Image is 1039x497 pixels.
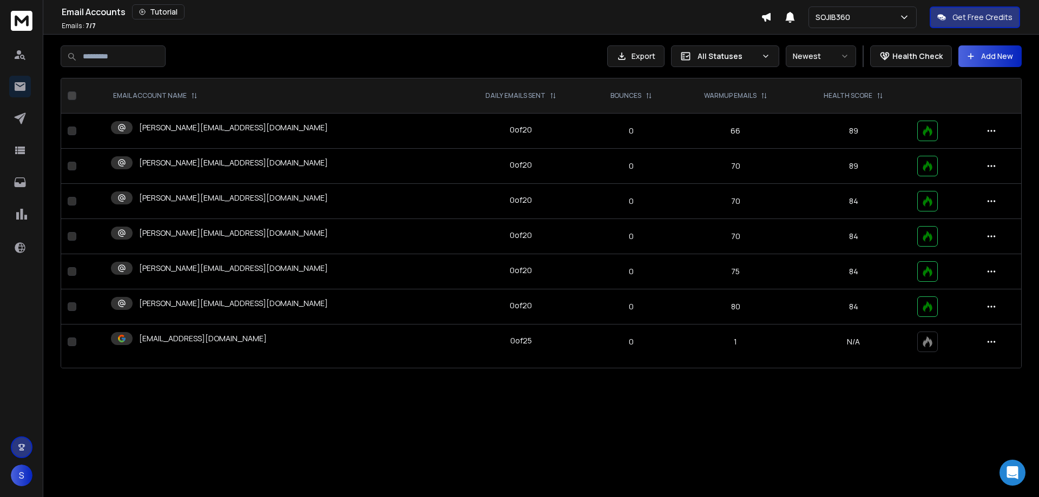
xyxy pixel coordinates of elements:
[139,193,328,203] p: [PERSON_NAME][EMAIL_ADDRESS][DOMAIN_NAME]
[62,4,761,19] div: Email Accounts
[796,184,911,219] td: 84
[594,161,669,171] p: 0
[610,91,641,100] p: BOUNCES
[675,114,796,149] td: 66
[796,149,911,184] td: 89
[594,125,669,136] p: 0
[824,91,872,100] p: HEALTH SCORE
[510,265,532,276] div: 0 of 20
[704,91,757,100] p: WARMUP EMAILS
[485,91,545,100] p: DAILY EMAILS SENT
[796,289,911,324] td: 84
[132,4,185,19] button: Tutorial
[594,196,669,207] p: 0
[796,219,911,254] td: 84
[594,266,669,277] p: 0
[796,114,911,149] td: 89
[139,157,328,168] p: [PERSON_NAME][EMAIL_ADDRESS][DOMAIN_NAME]
[510,335,532,346] div: 0 of 25
[698,51,757,62] p: All Statuses
[870,45,952,67] button: Health Check
[796,254,911,289] td: 84
[62,22,96,30] p: Emails :
[594,301,669,312] p: 0
[139,298,328,309] p: [PERSON_NAME][EMAIL_ADDRESS][DOMAIN_NAME]
[139,122,328,133] p: [PERSON_NAME][EMAIL_ADDRESS][DOMAIN_NAME]
[510,124,532,135] div: 0 of 20
[510,195,532,206] div: 0 of 20
[139,263,328,274] p: [PERSON_NAME][EMAIL_ADDRESS][DOMAIN_NAME]
[675,219,796,254] td: 70
[594,336,669,347] p: 0
[510,230,532,241] div: 0 of 20
[786,45,856,67] button: Newest
[607,45,665,67] button: Export
[958,45,1022,67] button: Add New
[952,12,1012,23] p: Get Free Credits
[11,465,32,486] button: S
[139,333,267,344] p: [EMAIL_ADDRESS][DOMAIN_NAME]
[675,254,796,289] td: 75
[594,231,669,242] p: 0
[86,21,96,30] span: 7 / 7
[675,324,796,360] td: 1
[113,91,198,100] div: EMAIL ACCOUNT NAME
[139,228,328,238] p: [PERSON_NAME][EMAIL_ADDRESS][DOMAIN_NAME]
[675,184,796,219] td: 70
[999,460,1025,486] div: Open Intercom Messenger
[892,51,943,62] p: Health Check
[675,289,796,324] td: 80
[930,6,1020,28] button: Get Free Credits
[803,336,904,347] p: N/A
[816,12,854,23] p: SOJIB360
[510,160,532,170] div: 0 of 20
[675,149,796,184] td: 70
[510,300,532,311] div: 0 of 20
